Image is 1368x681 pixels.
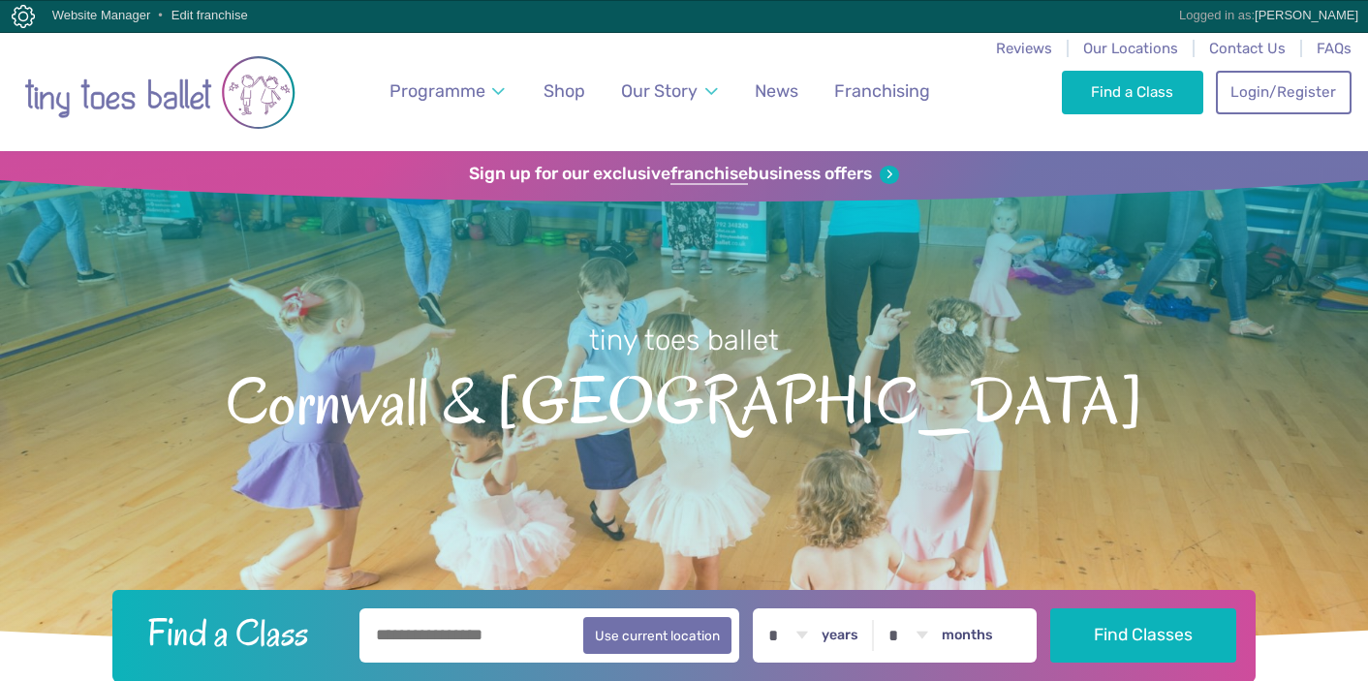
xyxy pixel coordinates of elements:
[24,31,295,151] a: Go to home page
[535,70,594,113] a: Shop
[469,164,898,185] a: Sign up for our exclusivefranchisebusiness offers
[825,70,939,113] a: Franchising
[24,44,295,141] img: tiny toes ballet
[583,617,731,654] button: Use current location
[1083,40,1178,57] a: Our Locations
[1216,71,1352,113] a: Login/Register
[1050,608,1237,663] button: Find Classes
[996,40,1052,57] a: Reviews
[822,627,858,644] label: years
[389,80,485,101] span: Programme
[755,80,798,101] span: News
[34,359,1334,438] span: Cornwall & [GEOGRAPHIC_DATA]
[1209,40,1286,57] a: Contact Us
[834,80,930,101] span: Franchising
[746,70,807,113] a: News
[381,70,514,113] a: Programme
[621,80,698,101] span: Our Story
[1062,71,1204,113] a: Find a Class
[670,164,748,185] strong: franchise
[1317,40,1352,57] a: FAQs
[132,608,347,657] h2: Find a Class
[942,627,993,644] label: months
[544,80,585,101] span: Shop
[589,324,779,356] small: tiny toes ballet
[612,70,727,113] a: Our Story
